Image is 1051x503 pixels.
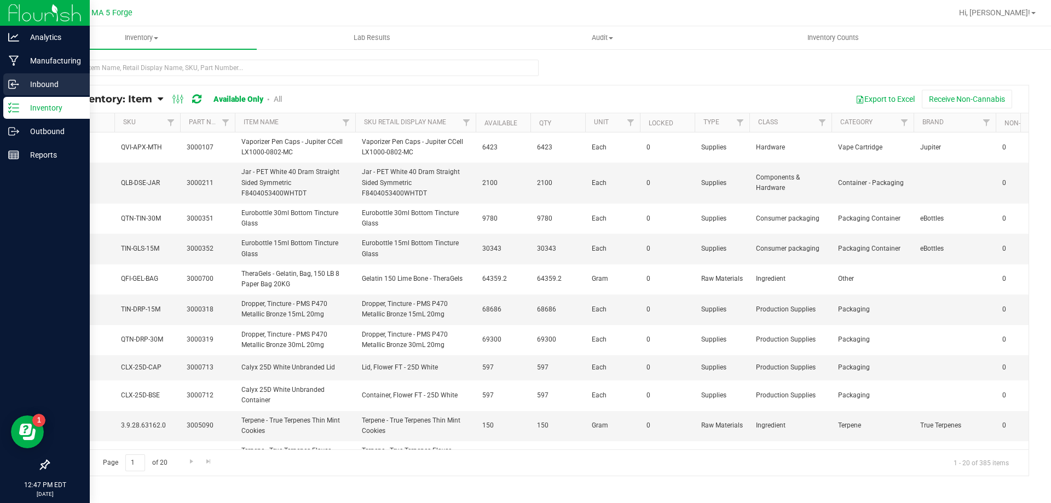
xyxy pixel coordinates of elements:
[838,304,907,315] span: Packaging
[458,113,476,132] a: Filter
[701,390,743,401] span: Supplies
[537,274,579,284] span: 64359.2
[537,390,579,401] span: 597
[701,304,743,315] span: Supplies
[592,213,633,224] span: Each
[646,244,688,254] span: 0
[8,102,19,113] inline-svg: Inventory
[121,362,174,373] span: CLX-25D-CAP
[920,213,989,224] span: eBottles
[756,420,825,431] span: Ingredient
[91,8,132,18] span: MA 5 Forge
[19,148,85,161] p: Reports
[121,420,174,431] span: 3.9.28.63162.0
[362,238,469,259] span: Eurobottle 15ml Bottom Tincture Glass
[920,244,989,254] span: eBottles
[592,362,633,373] span: Each
[701,362,743,373] span: Supplies
[592,244,633,254] span: Each
[241,238,349,259] span: Eurobottle 15ml Bottom Tincture Glass
[646,213,688,224] span: 0
[539,119,551,127] a: Qty
[756,304,825,315] span: Production Supplies
[978,113,996,132] a: Filter
[703,118,719,126] a: Type
[121,178,174,188] span: QLB-DSE-JAR
[121,142,174,153] span: QVI-APX-MTH
[701,142,743,153] span: Supplies
[187,274,228,284] span: 3000700
[838,334,907,345] span: Packaging
[187,362,228,373] span: 3000713
[537,142,579,153] span: 6423
[162,113,180,132] a: Filter
[94,454,176,471] span: Page of 20
[649,119,673,127] a: Locked
[121,244,174,254] span: TIN-GLS-15M
[756,390,825,401] span: Production Supplies
[592,304,633,315] span: Each
[26,33,257,43] span: Inventory
[11,415,44,448] iframe: Resource center
[537,213,579,224] span: 9780
[121,213,174,224] span: QTN-TIN-30M
[1002,244,1044,254] span: 0
[838,390,907,401] span: Packaging
[241,446,349,466] span: Terpene - True Terpenes Flavor Infused Wedding Cake
[484,119,517,127] a: Available
[482,420,524,431] span: 150
[482,213,524,224] span: 9780
[1002,390,1044,401] span: 0
[8,32,19,43] inline-svg: Analytics
[1002,142,1044,153] span: 0
[537,304,579,315] span: 68686
[537,420,579,431] span: 150
[213,95,263,103] a: Available Only
[244,118,279,126] a: Item Name
[362,329,469,350] span: Dropper, Tincture - PMS P470 Metallic Bronze 30mL 20mg
[187,420,228,431] span: 3005090
[1002,178,1044,188] span: 0
[121,274,174,284] span: QFI-GEL-BAG
[920,142,989,153] span: Jupiter
[121,334,174,345] span: QTN-DRP-30M
[362,137,469,158] span: Vaporizer Pen Caps - Jupiter CCell LX1000-0802-MC
[896,113,914,132] a: Filter
[1002,334,1044,345] span: 0
[731,113,749,132] a: Filter
[5,480,85,490] p: 12:47 PM EDT
[19,101,85,114] p: Inventory
[848,90,922,108] button: Export to Excel
[646,142,688,153] span: 0
[362,446,469,466] span: Terpene - True Terpenes Flavor Infused Wedding Cake
[838,213,907,224] span: Packaging Container
[537,334,579,345] span: 69300
[756,213,825,224] span: Consumer packaging
[756,142,825,153] span: Hardware
[482,390,524,401] span: 597
[189,118,233,126] a: Part Number
[646,362,688,373] span: 0
[362,362,469,373] span: Lid, Flower FT - 25D White
[813,113,831,132] a: Filter
[701,274,743,284] span: Raw Materials
[57,93,152,105] span: All Inventory: Item
[592,142,633,153] span: Each
[646,390,688,401] span: 0
[1002,304,1044,315] span: 0
[187,334,228,345] span: 3000319
[592,420,633,431] span: Gram
[838,142,907,153] span: Vape Cartridge
[241,167,349,199] span: Jar - PET White 40 Dram Straight Sided Symmetric F8404053400WHTDT
[19,78,85,91] p: Inbound
[756,172,825,193] span: Components & Hardware
[482,244,524,254] span: 30343
[840,118,873,126] a: Category
[364,118,446,126] a: SKU Retail Display Name
[8,79,19,90] inline-svg: Inbound
[362,274,469,284] span: Gelatin 150 Lime Bone - TheraGels
[592,178,633,188] span: Each
[537,244,579,254] span: 30343
[121,304,174,315] span: TIN-DRP-15M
